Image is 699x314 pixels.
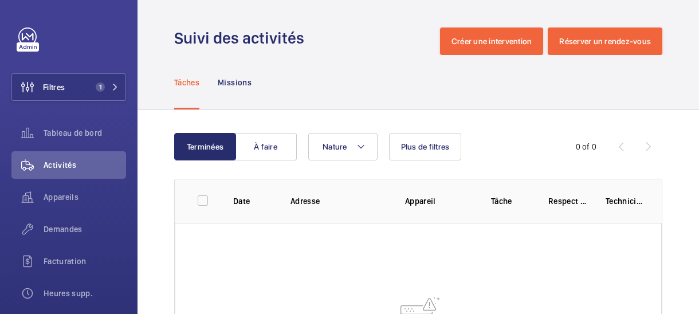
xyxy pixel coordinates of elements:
[548,28,662,55] button: Réserver un rendez-vous
[401,142,450,151] span: Plus de filtres
[11,73,126,101] button: Filtres1
[606,195,645,207] p: Technicien
[44,256,126,267] span: Facturation
[44,288,126,299] span: Heures supp.
[405,195,473,207] p: Appareil
[491,195,530,207] p: Tâche
[44,159,126,171] span: Activités
[44,127,126,139] span: Tableau de bord
[233,195,272,207] p: Date
[44,191,126,203] span: Appareils
[548,195,587,207] p: Respect délai
[218,77,252,88] p: Missions
[290,195,387,207] p: Adresse
[43,81,65,93] span: Filtres
[96,83,105,92] span: 1
[323,142,347,151] span: Nature
[440,28,544,55] button: Créer une intervention
[576,141,596,152] div: 0 of 0
[174,28,311,49] h1: Suivi des activités
[389,133,462,160] button: Plus de filtres
[174,77,199,88] p: Tâches
[44,223,126,235] span: Demandes
[235,133,297,160] button: À faire
[308,133,378,160] button: Nature
[174,133,236,160] button: Terminées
